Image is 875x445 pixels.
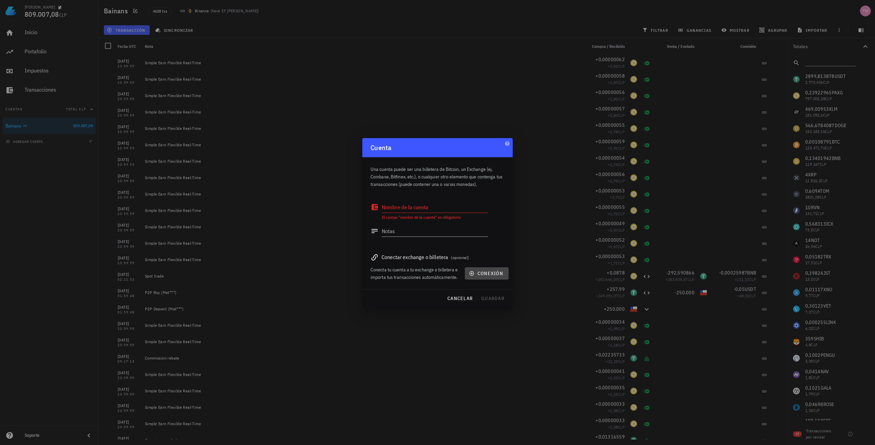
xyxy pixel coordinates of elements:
button: conexión [465,267,509,280]
span: (opcional) [451,255,469,260]
span: conexión [470,270,503,277]
div: Conectar exchange o billetera [371,252,504,262]
div: El campo "nombre de la cuenta" es obligatorio [382,215,488,219]
span: cancelar [447,295,473,301]
div: Una cuenta puede ser una billetera de Bitcoin, un Exchange (ej. Coinbase, Bitfinex, etc.), o cual... [371,157,504,192]
div: Cuenta [362,138,513,157]
button: cancelar [444,292,475,305]
div: Conecta tu cuenta a tu exchange o billetera e importa tus transacciones automáticamente. [371,266,461,281]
